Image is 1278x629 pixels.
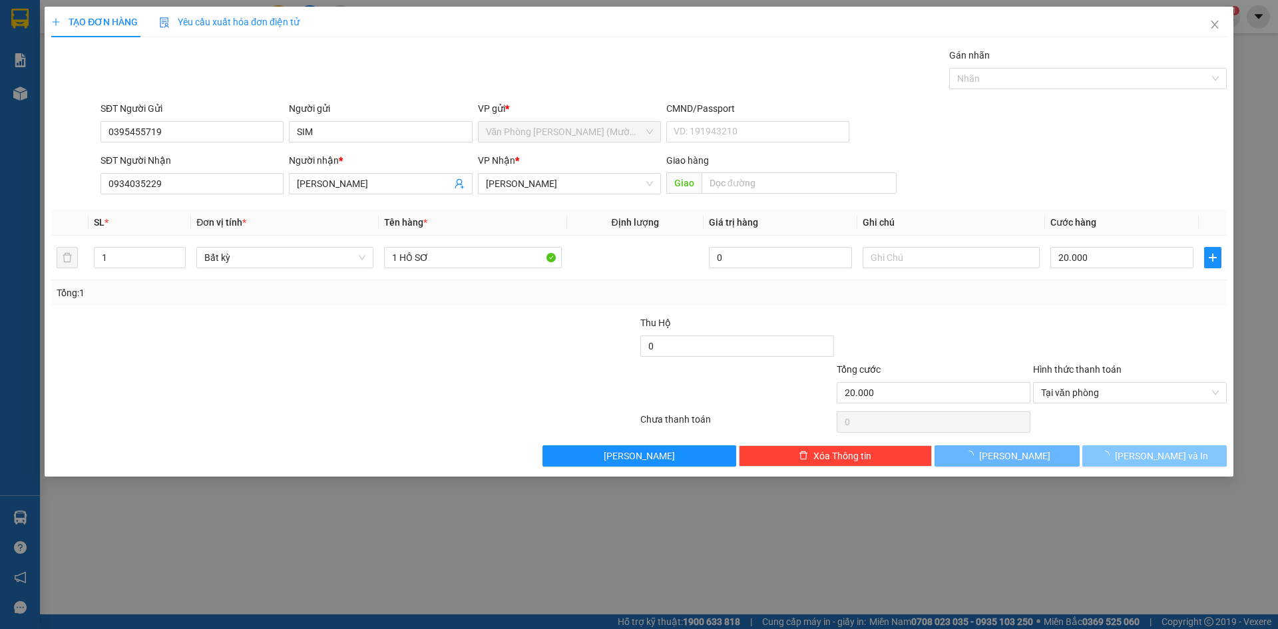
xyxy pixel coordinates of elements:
[51,17,138,27] span: TẠO ĐƠN HÀNG
[384,247,561,268] input: VD: Bàn, Ghế
[857,210,1045,236] th: Ghi chú
[478,155,515,166] span: VP Nhận
[478,101,661,116] div: VP gửi
[640,317,671,328] span: Thu Hộ
[935,445,1079,467] button: [PERSON_NAME]
[1082,445,1227,467] button: [PERSON_NAME] và In
[964,451,979,460] span: loading
[666,101,849,116] div: CMND/Passport
[1041,383,1219,403] span: Tại văn phòng
[159,17,170,28] img: icon
[289,101,472,116] div: Người gửi
[1205,252,1221,263] span: plus
[612,217,659,228] span: Định lượng
[17,86,75,148] b: [PERSON_NAME]
[639,412,835,435] div: Chưa thanh toán
[1115,449,1208,463] span: [PERSON_NAME] và In
[112,63,183,80] li: (c) 2017
[702,172,897,194] input: Dọc đường
[289,153,472,168] div: Người nhận
[86,19,128,105] b: BIÊN NHẬN GỬI HÀNG
[144,17,176,49] img: logo.jpg
[384,217,427,228] span: Tên hàng
[101,101,284,116] div: SĐT Người Gửi
[666,172,702,194] span: Giao
[204,248,365,268] span: Bất kỳ
[739,445,933,467] button: deleteXóa Thông tin
[709,217,758,228] span: Giá trị hàng
[542,445,736,467] button: [PERSON_NAME]
[837,364,881,375] span: Tổng cước
[17,17,83,83] img: logo.jpg
[979,449,1050,463] span: [PERSON_NAME]
[709,247,852,268] input: 0
[1204,247,1221,268] button: plus
[94,217,105,228] span: SL
[57,286,493,300] div: Tổng: 1
[486,122,653,142] span: Văn Phòng Trần Phú (Mường Thanh)
[604,449,675,463] span: [PERSON_NAME]
[1209,19,1220,30] span: close
[196,217,246,228] span: Đơn vị tính
[454,178,465,189] span: user-add
[666,155,709,166] span: Giao hàng
[863,247,1040,268] input: Ghi Chú
[949,50,990,61] label: Gán nhãn
[1196,7,1233,44] button: Close
[1050,217,1096,228] span: Cước hàng
[813,449,871,463] span: Xóa Thông tin
[799,451,808,461] span: delete
[57,247,78,268] button: delete
[101,153,284,168] div: SĐT Người Nhận
[1033,364,1122,375] label: Hình thức thanh toán
[159,17,300,27] span: Yêu cầu xuất hóa đơn điện tử
[486,174,653,194] span: Phạm Ngũ Lão
[1100,451,1115,460] span: loading
[51,17,61,27] span: plus
[112,51,183,61] b: [DOMAIN_NAME]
